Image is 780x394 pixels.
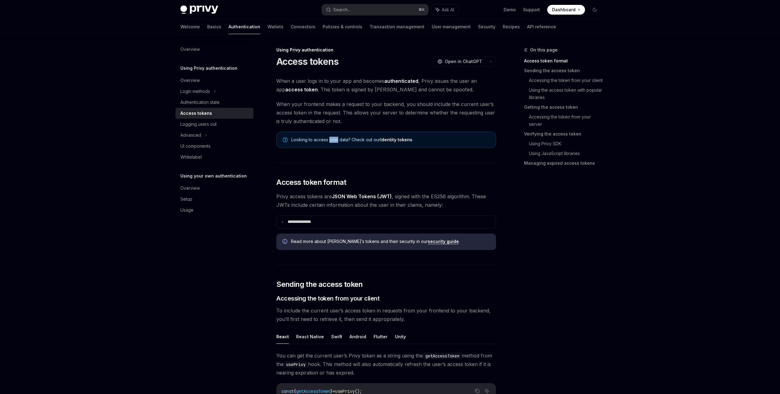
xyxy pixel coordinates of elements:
[434,56,486,67] button: Open in ChatGPT
[333,6,350,13] div: Search...
[291,238,490,244] span: Read more about [PERSON_NAME]’s tokens and their security in our .
[291,137,490,143] span: Looking to access user data? Check out our .
[524,129,604,139] a: Verifying the access token
[524,158,604,168] a: Managing expired access tokens
[432,19,471,34] a: User management
[180,121,217,128] div: Logging users out
[207,19,221,34] a: Basics
[180,142,211,150] div: UI components
[552,7,576,13] span: Dashboard
[523,7,540,13] a: Support
[276,294,379,303] span: Accessing the token from your client
[180,99,220,106] div: Authentication state
[349,329,366,344] button: Android
[380,137,412,142] a: Identity tokens
[384,78,418,84] strong: authenticated
[282,389,294,394] span: const
[331,329,342,344] button: Swift
[296,329,324,344] button: React Native
[333,389,335,394] span: =
[276,77,496,94] span: When a user logs in to your app and becomes , Privy issues the user an app . This token is signed...
[175,141,253,152] a: UI components
[504,7,516,13] a: Demo
[285,86,318,93] strong: access token
[276,280,363,289] span: Sending the access token
[180,132,201,139] div: Advanced
[294,389,296,394] span: {
[180,195,192,203] div: Setup
[529,76,604,85] a: Accessing the token from your client
[418,7,425,12] span: ⌘ K
[180,206,193,214] div: Usage
[330,389,333,394] span: }
[524,102,604,112] a: Getting the access token
[180,19,200,34] a: Welcome
[284,361,308,368] code: usePrivy
[524,56,604,66] a: Access token format
[547,5,585,15] a: Dashboard
[180,153,202,161] div: Whitelabel
[180,185,200,192] div: Overview
[503,19,520,34] a: Recipes
[180,5,218,14] img: dark logo
[524,66,604,76] a: Sending the access token
[431,4,458,15] button: Ask AI
[276,329,289,344] button: React
[175,205,253,216] a: Usage
[276,351,496,377] span: You can get the current user’s Privy token as a string using the method from the hook. This metho...
[529,139,604,149] a: Using Privy SDK
[282,239,289,245] svg: Info
[268,19,283,34] a: Wallets
[445,58,482,65] span: Open in ChatGPT
[276,56,339,67] h1: Access tokens
[180,77,200,84] div: Overview
[335,389,355,394] span: usePrivy
[180,46,200,53] div: Overview
[283,137,288,142] svg: Note
[529,112,604,129] a: Accessing the token from your server
[276,192,496,209] span: Privy access tokens are , signed with the ES256 algorithm. These JWTs include certain information...
[276,178,346,187] span: Access token format
[370,19,424,34] a: Transaction management
[332,193,392,200] a: JSON Web Tokens (JWT)
[180,65,237,72] h5: Using Privy authentication
[590,5,600,15] button: Toggle dark mode
[175,194,253,205] a: Setup
[175,119,253,130] a: Logging users out
[374,329,388,344] button: Flutter
[296,389,330,394] span: getAccessToken
[180,110,212,117] div: Access tokens
[180,88,210,95] div: Login methods
[529,85,604,102] a: Using the access token with popular libraries
[229,19,260,34] a: Authentication
[291,19,315,34] a: Connectors
[276,306,496,323] span: To include the current user’s access token in requests from your frontend to your backend, you’ll...
[355,389,362,394] span: ();
[175,97,253,108] a: Authentication state
[442,7,454,13] span: Ask AI
[175,183,253,194] a: Overview
[175,108,253,119] a: Access tokens
[175,75,253,86] a: Overview
[529,149,604,158] a: Using JavaScript libraries
[175,44,253,55] a: Overview
[323,19,362,34] a: Policies & controls
[530,46,558,54] span: On this page
[423,353,462,359] code: getAccessToken
[395,329,406,344] button: Unity
[180,172,247,180] h5: Using your own authentication
[276,100,496,125] span: When your frontend makes a request to your backend, you should include the current user’s access ...
[527,19,556,34] a: API reference
[322,4,428,15] button: Search...⌘K
[276,47,496,53] div: Using Privy authentication
[175,152,253,163] a: Whitelabel
[428,239,459,244] a: security guide
[478,19,495,34] a: Security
